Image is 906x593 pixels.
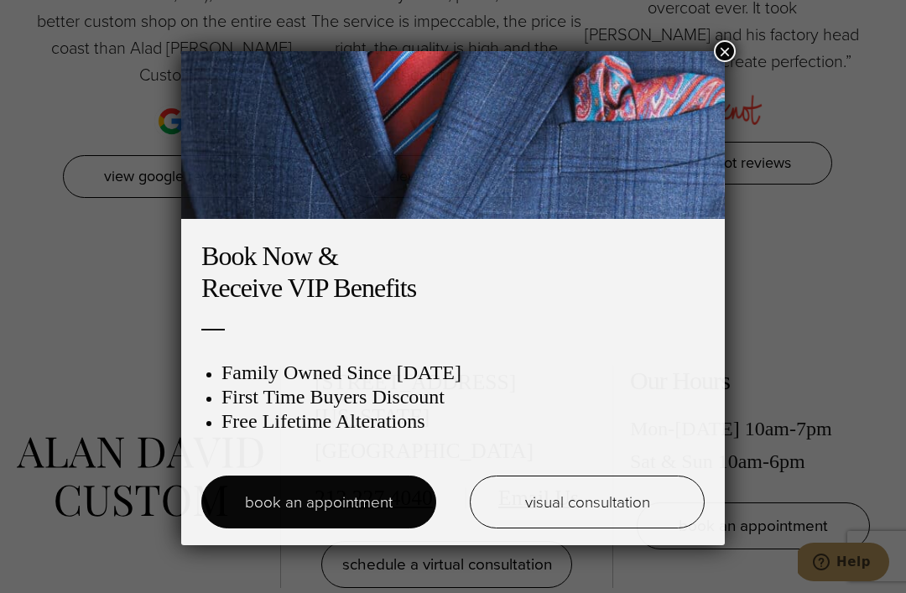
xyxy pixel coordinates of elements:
h3: Free Lifetime Alterations [221,409,705,434]
h3: Family Owned Since [DATE] [221,361,705,385]
span: Help [39,12,73,27]
a: visual consultation [470,476,705,528]
a: book an appointment [201,476,436,528]
button: Close [714,40,736,62]
h2: Book Now & Receive VIP Benefits [201,240,705,304]
h3: First Time Buyers Discount [221,385,705,409]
